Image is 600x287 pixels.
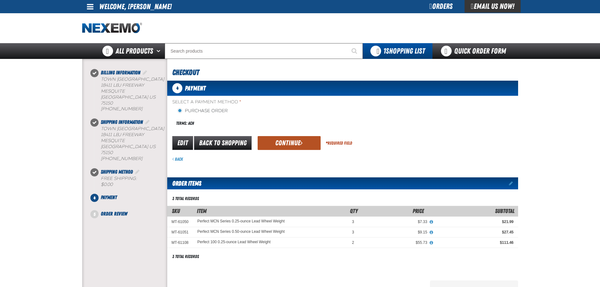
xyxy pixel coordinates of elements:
[101,132,144,137] span: 18411 LBJ Freeway
[101,126,164,131] span: Town [GEOGRAPHIC_DATA]
[509,181,518,186] a: Edit items
[101,194,117,200] span: Payment
[144,119,151,125] a: Edit Shipping Information
[197,208,207,214] span: Item
[427,219,435,225] button: View All Prices for Perfect MCN Series 0.25-ounce Lead Wheel Weight
[90,210,99,218] span: 5
[94,194,167,210] li: Payment. Step 4 of 5. Not Completed
[142,70,148,76] a: Edit Billing Information
[197,219,285,224] a: Perfect MCN Series 0.25-ounce Lead Wheel Weight
[347,43,363,59] button: Start Searching
[101,211,127,217] span: Order Review
[427,240,435,246] button: View All Prices for Perfect 100 0.25-ounce Lead Wheel Weight
[197,240,271,244] a: Perfect 100 0.25-ounce Lead Wheel Weight
[90,69,167,218] nav: Checkout steps. Current step is Payment. Step 4 of 5
[134,169,140,175] a: Edit Shipping Method
[149,95,156,100] span: US
[101,83,144,88] span: 18411 LBJ Freeway
[172,68,199,77] span: Checkout
[101,156,142,161] bdo: [PHONE_NUMBER]
[363,230,427,235] div: $9.15
[101,144,148,149] span: [GEOGRAPHIC_DATA]
[432,43,518,59] a: Quick Order Form
[167,238,193,248] td: MT-61108
[172,99,343,105] span: Select a Payment Method
[363,219,427,224] div: $7.33
[413,208,424,214] span: Price
[172,83,182,93] span: 4
[82,23,142,34] a: Home
[149,144,156,149] span: US
[172,117,343,130] div: Terms: ACH
[101,150,113,155] bdo: 75150
[90,194,99,202] span: 4
[352,240,354,245] span: 2
[101,138,125,143] span: MESQUITE
[427,230,435,235] button: View All Prices for Perfect MCN Series 0.50-ounce Lead Wheel Weight
[363,43,432,59] button: You have 1 Shopping List. Open to view details
[165,43,363,59] input: Search
[172,136,193,150] a: Edit
[258,136,321,150] button: Continue
[172,196,199,202] div: 3 total records
[101,89,125,94] span: MESQUITE
[352,220,354,224] span: 3
[94,210,167,218] li: Order Review. Step 5 of 5. Not Completed
[101,77,164,82] span: Town [GEOGRAPHIC_DATA]
[101,119,143,125] span: Shipping Information
[172,208,180,214] a: SKU
[177,108,228,114] label: Purchase Order
[436,230,513,235] div: $27.45
[101,182,113,187] strong: $0.00
[352,230,354,234] span: 3
[436,219,513,224] div: $21.99
[172,157,183,162] a: Back
[101,106,142,112] bdo: [PHONE_NUMBER]
[101,176,167,188] div: Free Shipping:
[383,47,425,55] span: Shopping List
[94,118,167,168] li: Shipping Information. Step 2 of 5. Completed
[326,140,352,146] div: Required Field
[167,227,193,237] td: MT-61051
[350,208,358,214] span: Qty
[101,169,133,175] span: Shipping Method
[172,254,199,260] div: 3 total records
[94,168,167,194] li: Shipping Method. Step 3 of 5. Completed
[167,216,193,227] td: MT-61050
[101,95,148,100] span: [GEOGRAPHIC_DATA]
[167,177,201,189] h2: Order Items
[383,47,386,55] strong: 1
[101,100,113,106] bdo: 75150
[495,208,514,214] span: Subtotal
[94,69,167,118] li: Billing Information. Step 1 of 5. Completed
[101,70,140,76] span: Billing Information
[82,23,142,34] img: Nexemo logo
[154,43,165,59] button: Open All Products pages
[177,108,182,113] input: Purchase Order
[197,230,285,234] a: Perfect MCN Series 0.50-ounce Lead Wheel Weight
[436,240,513,245] div: $111.46
[185,84,206,92] span: Payment
[194,136,252,150] a: Back to Shopping
[116,45,153,57] span: All Products
[363,240,427,245] div: $55.73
